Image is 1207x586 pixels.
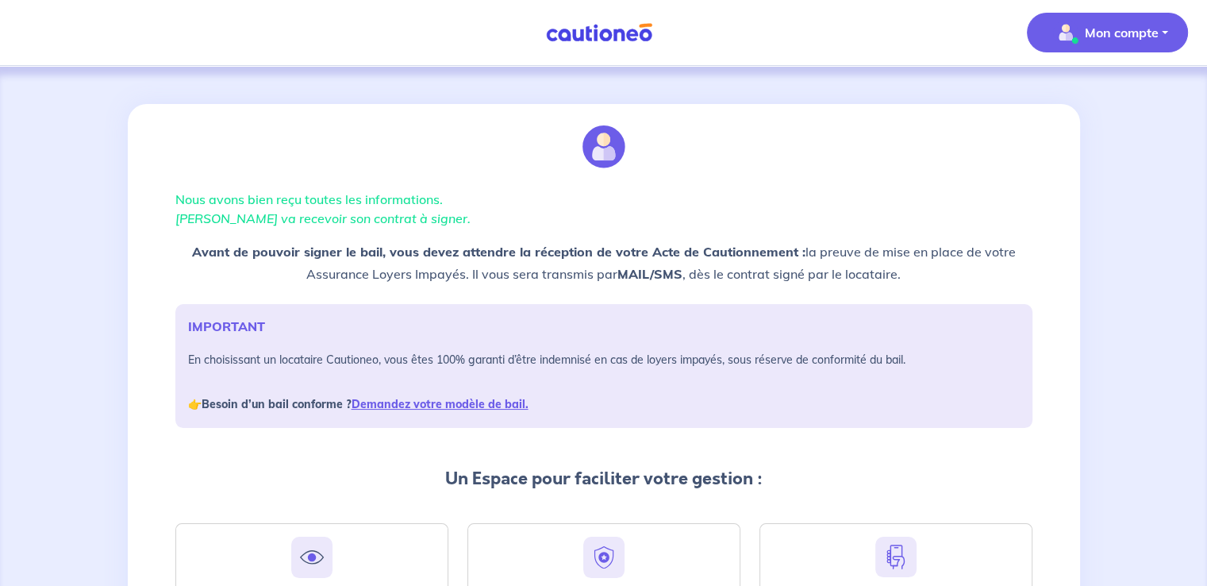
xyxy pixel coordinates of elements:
[882,543,910,571] img: hand-phone-blue.svg
[590,543,618,572] img: security.svg
[352,397,529,411] a: Demandez votre modèle de bail.
[175,466,1032,492] p: Un Espace pour faciliter votre gestion :
[192,244,805,260] strong: Avant de pouvoir signer le bail, vous devez attendre la réception de votre Acte de Cautionnement :
[1027,13,1188,52] button: illu_account_valid_menu.svgMon compte
[188,318,265,334] strong: IMPORTANT
[175,241,1032,285] p: la preuve de mise en place de votre Assurance Loyers Impayés. Il vous sera transmis par , dès le ...
[617,266,682,282] strong: MAIL/SMS
[1085,23,1159,42] p: Mon compte
[175,190,1032,228] p: Nous avons bien reçu toutes les informations.
[188,349,1020,415] p: En choisissant un locataire Cautioneo, vous êtes 100% garanti d’être indemnisé en cas de loyers i...
[298,543,326,572] img: eye.svg
[582,125,625,168] img: illu_account.svg
[1053,20,1078,45] img: illu_account_valid_menu.svg
[540,23,659,43] img: Cautioneo
[202,397,529,411] strong: Besoin d’un bail conforme ?
[175,210,471,226] em: [PERSON_NAME] va recevoir son contrat à signer.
